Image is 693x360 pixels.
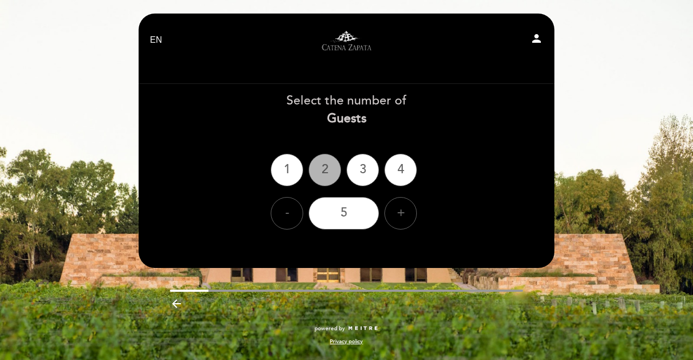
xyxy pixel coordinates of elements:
[138,92,555,128] div: Select the number of
[271,197,303,230] div: -
[346,154,379,186] div: 3
[271,154,303,186] div: 1
[348,326,378,331] img: MEITRE
[384,154,417,186] div: 4
[170,297,183,310] i: arrow_backward
[279,25,414,55] a: Visitas y degustaciones en La Pirámide
[530,32,543,45] i: person
[530,32,543,49] button: person
[309,154,341,186] div: 2
[384,197,417,230] div: +
[309,197,379,230] div: 5
[327,111,367,126] b: Guests
[315,325,345,332] span: powered by
[315,325,378,332] a: powered by
[330,338,363,345] a: Privacy policy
